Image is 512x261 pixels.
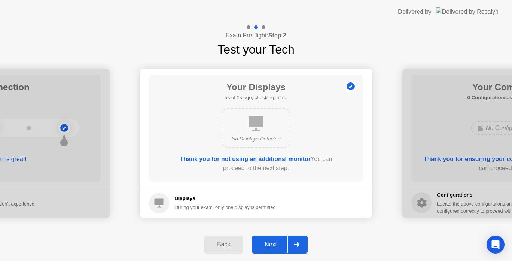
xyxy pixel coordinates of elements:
[226,31,286,40] h4: Exam Pre-flight:
[487,236,505,254] div: Open Intercom Messenger
[175,204,276,211] div: During your exam, only one display is permitted
[175,195,276,202] h5: Displays
[207,241,241,248] div: Back
[398,7,431,16] div: Delivered by
[217,40,295,58] h1: Test your Tech
[170,155,342,173] div: You can proceed to the next step.
[436,7,499,16] img: Delivered by Rosalyn
[252,236,308,254] button: Next
[204,236,243,254] button: Back
[225,94,287,101] h5: as of 1s ago, checking in4s..
[268,32,286,39] b: Step 2
[225,81,287,94] h1: Your Displays
[180,156,311,162] b: Thank you for not using an additional monitor
[254,241,287,248] div: Next
[228,135,284,143] div: No Displays Detected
